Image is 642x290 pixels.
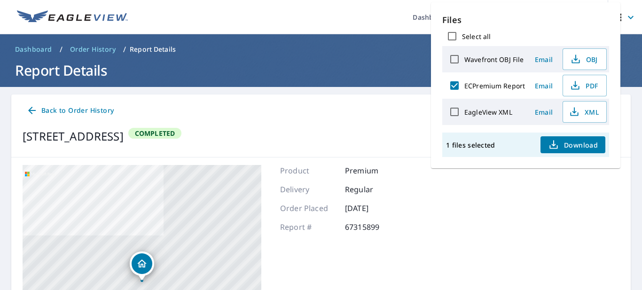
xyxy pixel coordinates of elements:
[345,203,401,214] p: [DATE]
[280,221,337,233] p: Report #
[15,45,52,54] span: Dashboard
[280,165,337,176] p: Product
[529,105,559,119] button: Email
[532,108,555,117] span: Email
[464,108,512,117] label: EagleView XML
[345,221,401,233] p: 67315899
[345,165,401,176] p: Premium
[66,42,119,57] a: Order History
[26,105,114,117] span: Back to Order History
[548,139,598,150] span: Download
[280,203,337,214] p: Order Placed
[442,14,609,26] p: Files
[130,45,176,54] p: Report Details
[17,10,128,24] img: EV Logo
[529,78,559,93] button: Email
[23,102,117,119] a: Back to Order History
[60,44,63,55] li: /
[446,141,495,149] p: 1 files selected
[532,55,555,64] span: Email
[464,81,525,90] label: ECPremium Report
[345,184,401,195] p: Regular
[563,75,607,96] button: PDF
[70,45,116,54] span: Order History
[11,42,631,57] nav: breadcrumb
[123,44,126,55] li: /
[464,55,524,64] label: Wavefront OBJ File
[563,48,607,70] button: OBJ
[569,106,599,118] span: XML
[129,129,181,138] span: Completed
[569,54,599,65] span: OBJ
[529,52,559,67] button: Email
[11,61,631,80] h1: Report Details
[563,101,607,123] button: XML
[11,42,56,57] a: Dashboard
[23,128,124,145] div: [STREET_ADDRESS]
[462,32,491,41] label: Select all
[532,81,555,90] span: Email
[130,251,154,281] div: Dropped pin, building 1, Residential property, 512 Pineapple Ct Orlando, FL 32835
[280,184,337,195] p: Delivery
[540,136,605,153] button: Download
[569,80,599,91] span: PDF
